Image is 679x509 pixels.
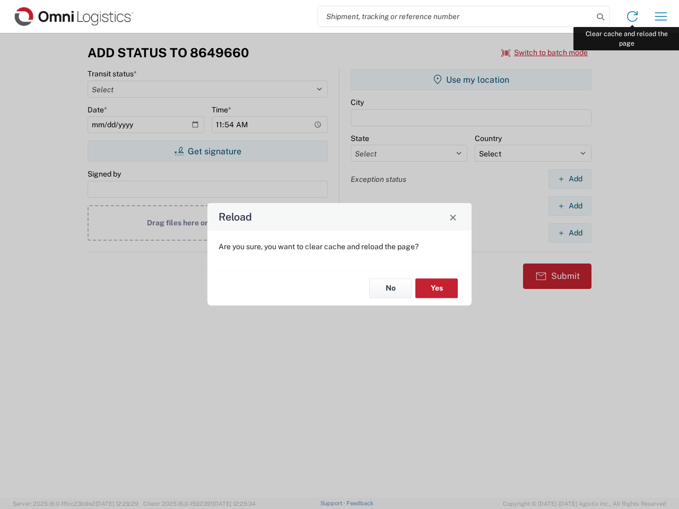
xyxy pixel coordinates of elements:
input: Shipment, tracking or reference number [318,6,593,27]
button: No [369,278,412,298]
h4: Reload [219,209,252,225]
button: Close [446,209,460,224]
button: Yes [415,278,458,298]
p: Are you sure, you want to clear cache and reload the page? [219,242,460,251]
